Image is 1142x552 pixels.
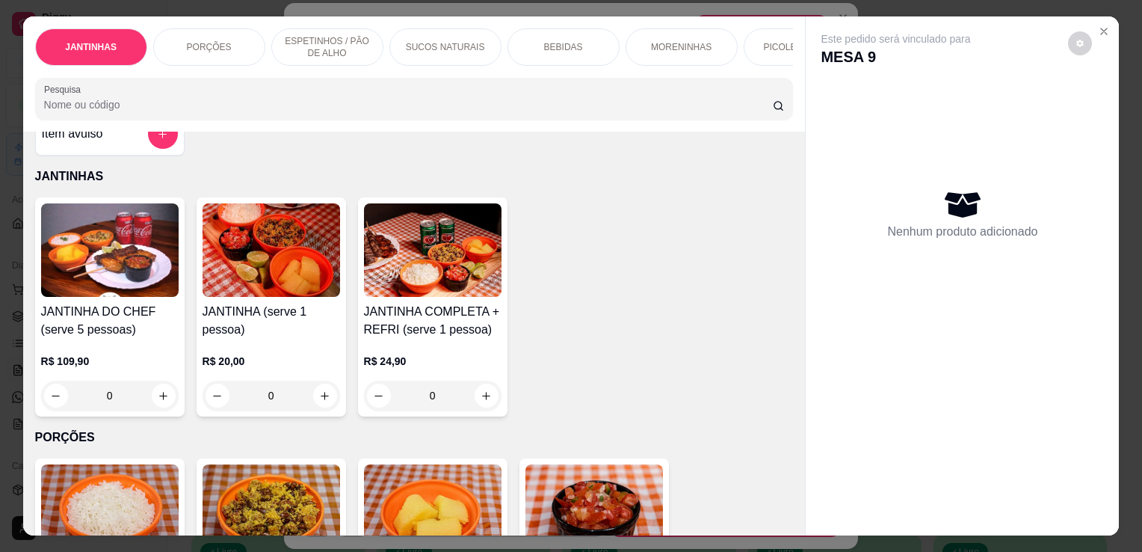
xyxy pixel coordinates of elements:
[821,31,970,46] p: Este pedido será vinculado para
[65,41,117,53] p: JANTINHAS
[544,41,583,53] p: BEBIDAS
[35,429,794,447] p: PORÇÕES
[35,168,794,185] p: JANTINHAS
[148,119,178,149] button: add-separate-item
[42,125,103,143] h4: Item avulso
[406,41,485,53] p: SUCOS NATURAIS
[41,303,179,339] h4: JANTINHA DO CHEF (serve 5 pessoas)
[203,303,340,339] h4: JANTINHA (serve 1 pessoa)
[1068,31,1092,55] button: decrease-product-quantity
[887,223,1037,241] p: Nenhum produto adicionado
[821,46,970,67] p: MESA 9
[41,354,179,369] p: R$ 109,90
[44,97,773,112] input: Pesquisa
[284,35,371,59] p: ESPETINHOS / PÃO DE ALHO
[1092,19,1116,43] button: Close
[651,41,712,53] p: MORENINHAS
[364,203,501,297] img: product-image
[364,303,501,339] h4: JANTINHA COMPLETA + REFRI (serve 1 pessoa)
[41,203,179,297] img: product-image
[203,354,340,369] p: R$ 20,00
[203,203,340,297] img: product-image
[764,41,836,53] p: PICOLÉS VILELA
[187,41,232,53] p: PORÇÕES
[44,83,86,96] label: Pesquisa
[364,354,501,369] p: R$ 24,90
